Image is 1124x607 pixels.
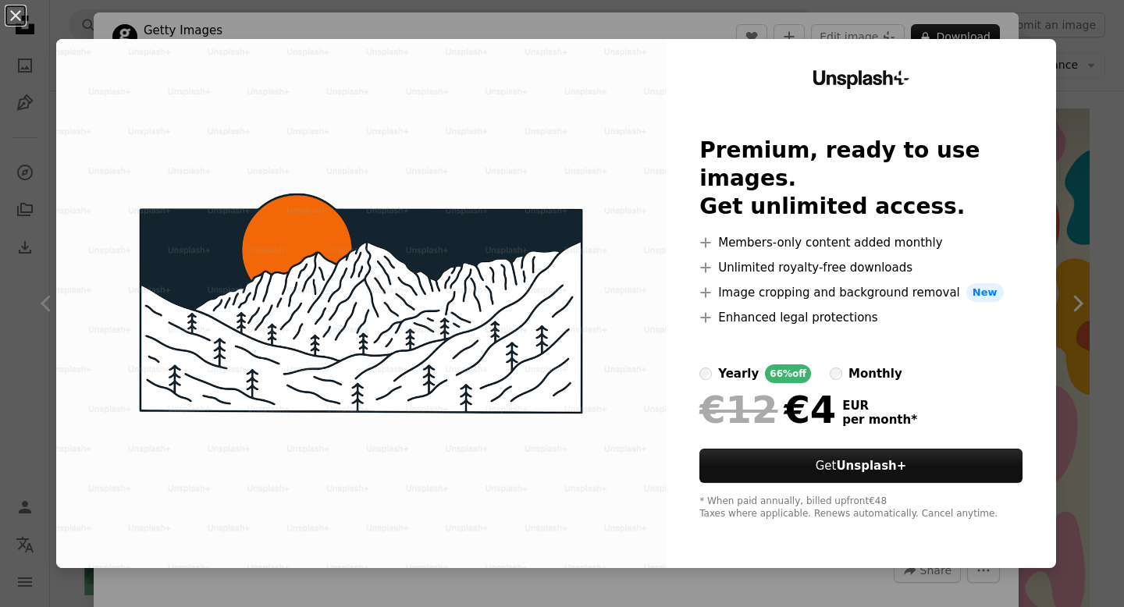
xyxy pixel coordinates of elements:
[699,283,1023,302] li: Image cropping and background removal
[699,137,1023,221] h2: Premium, ready to use images. Get unlimited access.
[699,389,836,430] div: €4
[966,283,1004,302] span: New
[848,364,902,383] div: monthly
[699,389,777,430] span: €12
[699,308,1023,327] li: Enhanced legal protections
[718,364,759,383] div: yearly
[699,495,1023,520] div: * When paid annually, billed upfront €48 Taxes where applicable. Renews automatically. Cancel any...
[699,367,712,380] input: yearly66%off
[836,459,906,473] strong: Unsplash+
[699,233,1023,252] li: Members-only content added monthly
[699,449,1023,483] button: GetUnsplash+
[765,364,811,383] div: 66% off
[830,367,842,380] input: monthly
[699,258,1023,277] li: Unlimited royalty-free downloads
[842,413,917,427] span: per month *
[842,399,917,413] span: EUR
